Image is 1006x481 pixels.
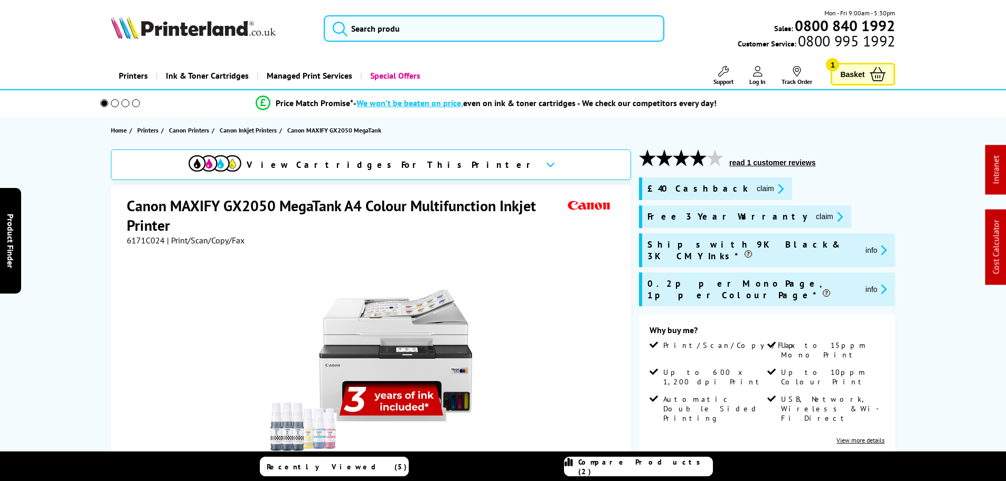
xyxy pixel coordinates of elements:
[726,158,819,167] button: read 1 customer reviews
[862,283,890,295] button: promo-description
[647,211,807,223] span: Free 3 Year Warranty
[247,159,537,171] span: View Cartridges For This Printer
[650,325,885,341] div: Why buy me?
[269,267,476,474] img: Canon MAXIFY GX2050 MegaTank
[565,196,614,215] img: Canon
[781,367,882,386] span: Up to 10ppm Colour Print
[713,66,734,86] a: Support
[169,125,212,136] a: Canon Printers
[840,67,864,81] span: Basket
[564,457,713,476] a: Compare Products (2)
[137,125,161,136] a: Printers
[774,23,793,33] span: Sales:
[111,62,156,89] a: Printers
[111,16,311,41] a: Printerland Logo
[267,462,407,471] span: Recently Viewed (5)
[836,436,885,444] a: View more details
[260,457,409,476] a: Recently Viewed (5)
[826,58,839,71] span: 1
[578,457,712,476] span: Compare Products (2)
[647,183,748,195] span: £40 Cashback
[276,98,353,108] span: Price Match Promise*
[663,341,799,350] span: Print/Scan/Copy/Fax
[166,62,249,89] span: Ink & Toner Cartridges
[793,21,895,31] a: 0800 840 1992
[824,8,895,18] span: Mon - Fri 9:00am - 5:30pm
[220,125,277,136] span: Canon Inkjet Printers
[782,66,812,86] a: Track Order
[749,66,766,86] a: Log In
[813,211,846,223] button: promo-description
[137,125,158,136] span: Printers
[663,394,765,423] span: Automatic Double Sided Printing
[86,94,887,112] li: modal_Promise
[353,98,717,108] div: - even on ink & toner cartridges - We check our competitors every day!
[991,220,1001,275] a: Cost Calculator
[156,62,257,89] a: Ink & Toner Cartridges
[167,235,245,246] span: | Print/Scan/Copy/Fax
[713,78,734,86] span: Support
[360,62,428,89] a: Special Offers
[754,183,787,195] button: promo-description
[991,156,1001,184] a: Intranet
[781,341,882,360] span: Up to 15ppm Mono Print
[127,196,565,235] h1: Canon MAXIFY GX2050 MegaTank A4 Colour Multifunction Inkjet Printer
[111,125,127,136] span: Home
[111,16,276,39] img: Printerland Logo
[663,367,765,386] span: Up to 600 x 1,200 dpi Print
[831,63,895,86] a: Basket 1
[356,98,463,108] span: We won’t be beaten on price,
[749,78,766,86] span: Log In
[5,213,16,268] span: Product Finder
[111,125,129,136] a: Home
[287,126,381,134] span: Canon MAXIFY GX2050 MegaTank
[647,278,857,301] span: 0.2p per Mono Page, 1p per Colour Page*
[738,36,895,49] span: Customer Service:
[257,62,360,89] a: Managed Print Services
[169,125,209,136] span: Canon Printers
[189,155,241,172] img: cmyk-icon.svg
[862,244,890,256] button: promo-description
[324,15,664,42] input: Search produ
[220,125,279,136] a: Canon Inkjet Printers
[781,394,882,423] span: USB, Network, Wireless & Wi-Fi Direct
[795,16,895,35] b: 0800 840 1992
[127,235,165,246] span: 6171C024
[647,239,857,262] span: Ships with 9K Black & 3K CMY Inks*
[796,36,895,46] span: 0800 995 1992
